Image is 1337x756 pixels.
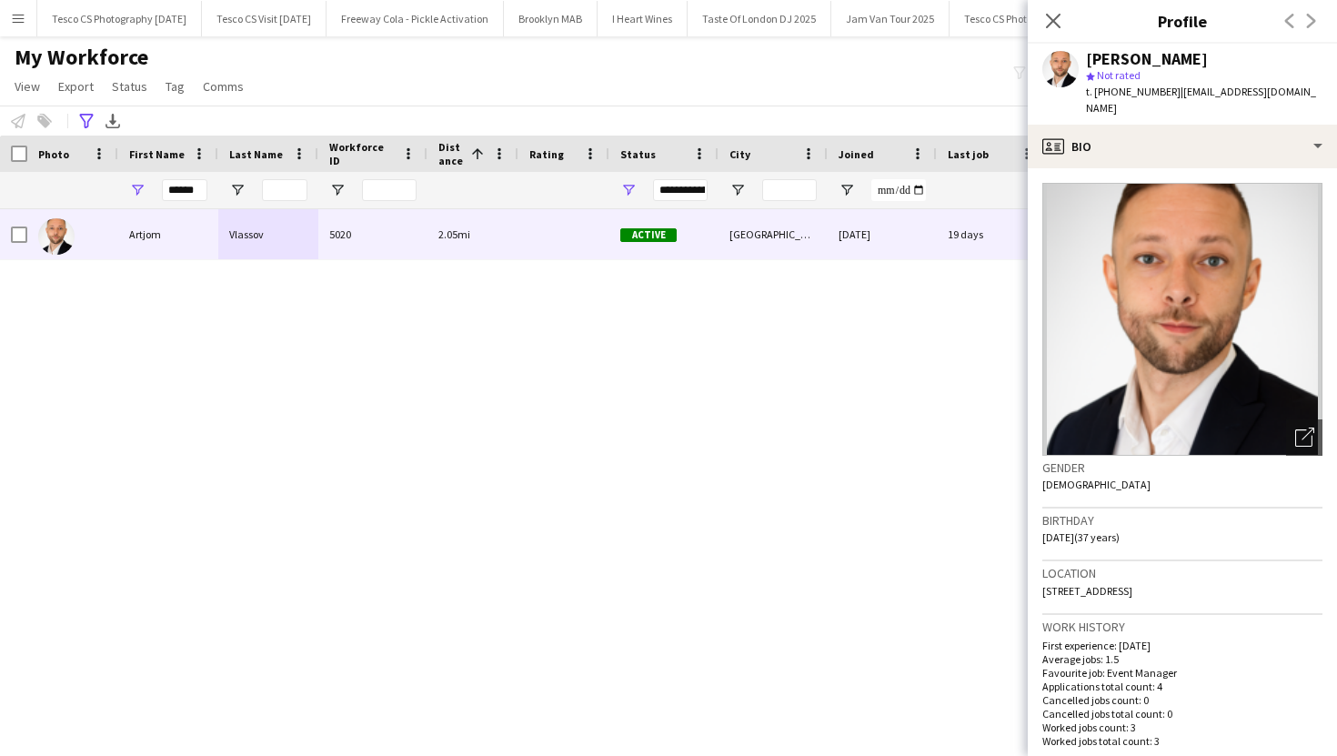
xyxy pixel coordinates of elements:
[438,140,464,167] span: Distance
[1042,639,1322,652] p: First experience: [DATE]
[1028,125,1337,168] div: Bio
[1042,584,1132,598] span: [STREET_ADDRESS]
[504,1,598,36] button: Brooklyn MAB
[1042,666,1322,680] p: Favourite job: Event Manager
[75,110,97,132] app-action-btn: Advanced filters
[129,147,185,161] span: First Name
[1042,478,1151,491] span: [DEMOGRAPHIC_DATA]
[329,182,346,198] button: Open Filter Menu
[729,182,746,198] button: Open Filter Menu
[948,147,989,161] span: Last job
[1042,707,1322,721] p: Cancelled jobs total count: 0
[438,227,470,241] span: 2.05mi
[202,1,327,36] button: Tesco CS Visit [DATE]
[1042,459,1322,476] h3: Gender
[38,147,69,161] span: Photo
[329,140,395,167] span: Workforce ID
[118,209,218,259] div: Artjom
[1042,619,1322,635] h3: Work history
[1028,9,1337,33] h3: Profile
[102,110,124,132] app-action-btn: Export XLSX
[58,78,94,95] span: Export
[1042,652,1322,666] p: Average jobs: 1.5
[38,218,75,255] img: Artjom Vlassov
[327,1,504,36] button: Freeway Cola - Pickle Activation
[262,179,307,201] input: Last Name Filter Input
[1042,693,1322,707] p: Cancelled jobs count: 0
[620,147,656,161] span: Status
[1042,721,1322,734] p: Worked jobs count: 3
[839,147,874,161] span: Joined
[1286,419,1322,456] div: Open photos pop-in
[37,1,202,36] button: Tesco CS Photography [DATE]
[1086,85,1181,98] span: t. [PHONE_NUMBER]
[218,209,318,259] div: Vlassov
[1097,68,1141,82] span: Not rated
[158,75,192,98] a: Tag
[203,78,244,95] span: Comms
[828,209,937,259] div: [DATE]
[1042,734,1322,748] p: Worked jobs total count: 3
[529,147,564,161] span: Rating
[1086,85,1316,115] span: | [EMAIL_ADDRESS][DOMAIN_NAME]
[839,182,855,198] button: Open Filter Menu
[1042,680,1322,693] p: Applications total count: 4
[620,182,637,198] button: Open Filter Menu
[1042,183,1322,456] img: Crew avatar or photo
[229,182,246,198] button: Open Filter Menu
[51,75,101,98] a: Export
[15,44,148,71] span: My Workforce
[729,147,750,161] span: City
[1042,565,1322,581] h3: Location
[1086,51,1208,67] div: [PERSON_NAME]
[937,209,1046,259] div: 19 days
[229,147,283,161] span: Last Name
[15,78,40,95] span: View
[950,1,1101,36] button: Tesco CS Photography Dec
[318,209,427,259] div: 5020
[688,1,831,36] button: Taste Of London DJ 2025
[1042,512,1322,529] h3: Birthday
[762,179,817,201] input: City Filter Input
[719,209,828,259] div: [GEOGRAPHIC_DATA]
[129,182,146,198] button: Open Filter Menu
[1042,530,1120,544] span: [DATE] (37 years)
[166,78,185,95] span: Tag
[362,179,417,201] input: Workforce ID Filter Input
[7,75,47,98] a: View
[871,179,926,201] input: Joined Filter Input
[196,75,251,98] a: Comms
[598,1,688,36] button: I Heart Wines
[620,228,677,242] span: Active
[831,1,950,36] button: Jam Van Tour 2025
[105,75,155,98] a: Status
[112,78,147,95] span: Status
[162,179,207,201] input: First Name Filter Input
